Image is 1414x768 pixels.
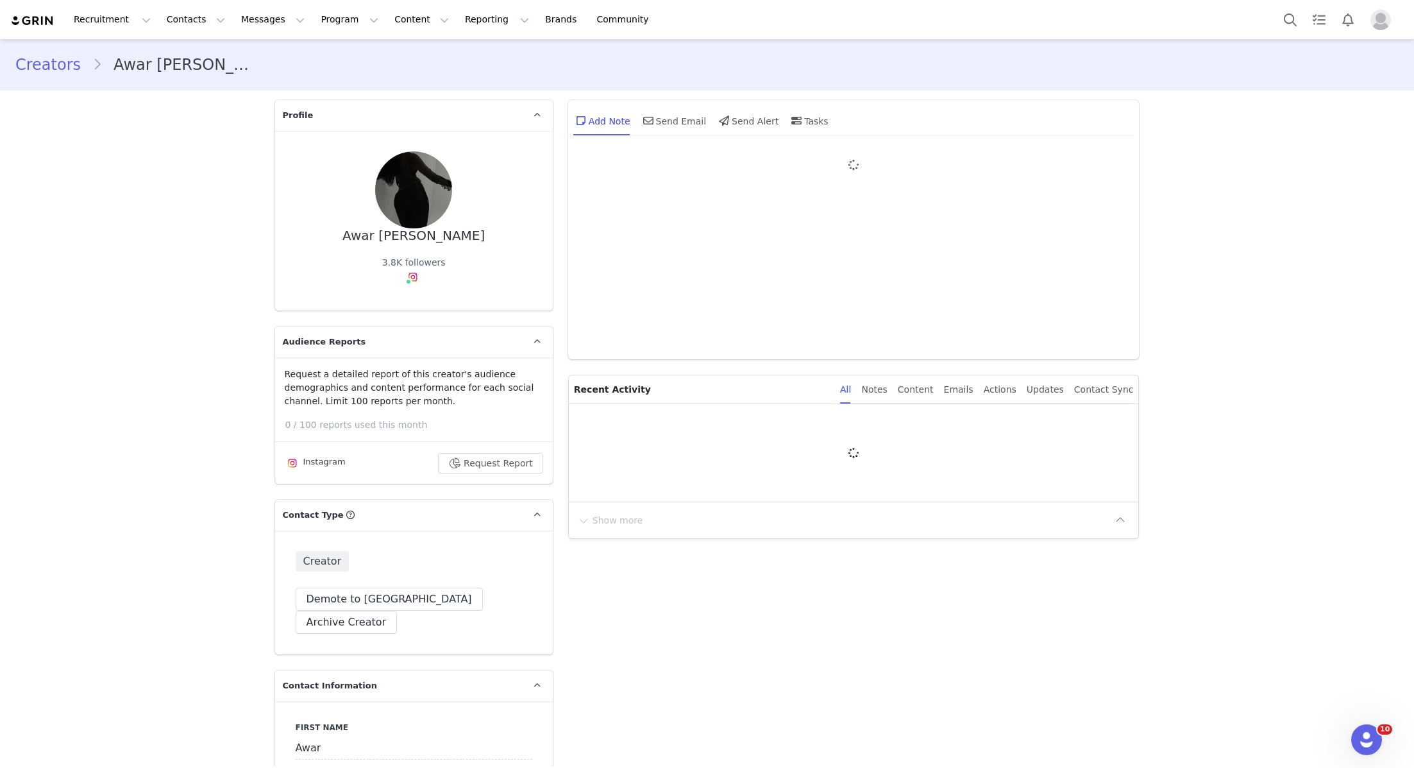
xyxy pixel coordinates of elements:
[641,105,707,136] div: Send Email
[283,679,377,692] span: Contact Information
[387,5,457,34] button: Content
[716,105,779,136] div: Send Alert
[10,15,55,27] img: grin logo
[984,375,1016,404] div: Actions
[296,611,398,634] button: Archive Creator
[342,228,485,243] div: Awar [PERSON_NAME]
[285,418,553,432] p: 0 / 100 reports used this month
[840,375,851,404] div: All
[577,510,644,531] button: Show more
[789,105,829,136] div: Tasks
[382,256,446,269] div: 3.8K followers
[313,5,386,34] button: Program
[1363,10,1404,30] button: Profile
[1351,724,1382,755] iframe: Intercom live chat
[233,5,312,34] button: Messages
[438,453,543,474] button: Request Report
[589,5,662,34] a: Community
[1305,5,1333,34] a: Tasks
[375,151,452,228] img: 7146bac2-44c6-4c10-86bd-9f5a18460751.jpg
[283,336,366,348] span: Audience Reports
[296,588,483,611] button: Demote to [GEOGRAPHIC_DATA]
[1370,10,1391,30] img: placeholder-profile.jpg
[296,722,532,733] label: First Name
[898,375,934,404] div: Content
[457,5,537,34] button: Reporting
[287,458,298,468] img: instagram.svg
[285,368,543,408] p: Request a detailed report of this creator's audience demographics and content performance for eac...
[408,272,418,282] img: instagram.svg
[573,105,630,136] div: Add Note
[537,5,588,34] a: Brands
[1027,375,1064,404] div: Updates
[66,5,158,34] button: Recruitment
[944,375,973,404] div: Emails
[1276,5,1304,34] button: Search
[283,109,314,122] span: Profile
[159,5,233,34] button: Contacts
[15,53,92,76] a: Creators
[1334,5,1362,34] button: Notifications
[283,509,344,522] span: Contact Type
[861,375,887,404] div: Notes
[574,375,830,404] p: Recent Activity
[1377,724,1392,735] span: 10
[296,551,349,572] span: Creator
[1074,375,1134,404] div: Contact Sync
[285,456,346,471] div: Instagram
